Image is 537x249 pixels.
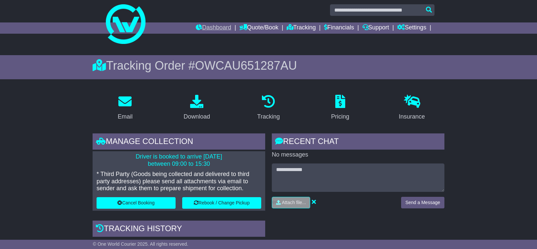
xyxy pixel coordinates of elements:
[287,22,316,34] a: Tracking
[324,22,354,34] a: Financials
[93,58,444,73] div: Tracking Order #
[397,22,426,34] a: Settings
[93,221,265,238] div: Tracking history
[399,112,425,121] div: Insurance
[327,92,353,124] a: Pricing
[331,112,349,121] div: Pricing
[195,59,297,72] span: OWCAU651287AU
[196,22,231,34] a: Dashboard
[97,197,176,209] button: Cancel Booking
[272,133,444,151] div: RECENT CHAT
[182,197,261,209] button: Rebook / Change Pickup
[97,153,261,167] p: Driver is booked to arrive [DATE] between 09:00 to 15:30
[362,22,389,34] a: Support
[93,241,188,247] span: © One World Courier 2025. All rights reserved.
[93,133,265,151] div: Manage collection
[257,112,280,121] div: Tracking
[113,92,137,124] a: Email
[239,22,278,34] a: Quote/Book
[97,171,261,192] p: * Third Party (Goods being collected and delivered to third party addresses) please send all atta...
[179,92,214,124] a: Download
[118,112,133,121] div: Email
[272,151,444,159] p: No messages
[401,197,444,208] button: Send a Message
[184,112,210,121] div: Download
[253,92,284,124] a: Tracking
[394,92,429,124] a: Insurance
